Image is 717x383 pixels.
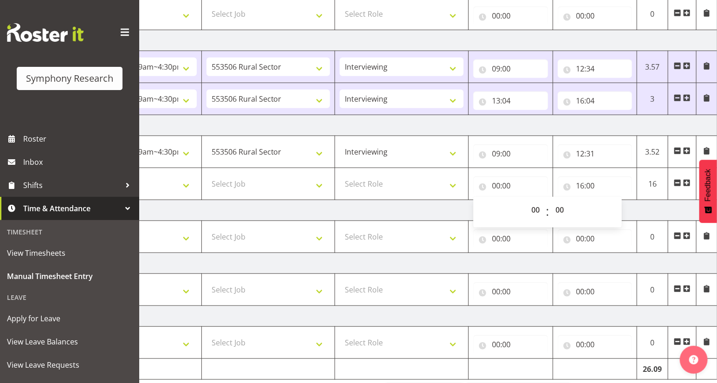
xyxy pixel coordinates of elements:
[7,246,132,260] span: View Timesheets
[473,91,548,110] input: Click to select...
[473,229,548,248] input: Click to select...
[2,265,137,288] a: Manual Timesheet Entry
[558,59,633,78] input: Click to select...
[473,282,548,301] input: Click to select...
[2,307,137,330] a: Apply for Leave
[2,353,137,377] a: View Leave Requests
[2,222,137,241] div: Timesheet
[26,71,113,85] div: Symphony Research
[637,83,668,115] td: 3
[637,327,668,359] td: 0
[473,59,548,78] input: Click to select...
[637,221,668,253] td: 0
[23,155,135,169] span: Inbox
[7,269,132,283] span: Manual Timesheet Entry
[637,51,668,83] td: 3.57
[558,335,633,354] input: Click to select...
[558,144,633,163] input: Click to select...
[704,169,712,201] span: Feedback
[7,358,132,372] span: View Leave Requests
[699,160,717,223] button: Feedback - Show survey
[23,132,135,146] span: Roster
[23,201,121,215] span: Time & Attendance
[558,282,633,301] input: Click to select...
[473,6,548,25] input: Click to select...
[558,91,633,110] input: Click to select...
[558,176,633,195] input: Click to select...
[473,144,548,163] input: Click to select...
[546,201,549,224] span: :
[7,312,132,325] span: Apply for Leave
[637,136,668,168] td: 3.52
[473,335,548,354] input: Click to select...
[2,330,137,353] a: View Leave Balances
[689,355,698,364] img: help-xxl-2.png
[7,335,132,349] span: View Leave Balances
[637,359,668,380] td: 26.09
[637,168,668,200] td: 16
[637,274,668,306] td: 0
[558,6,633,25] input: Click to select...
[2,241,137,265] a: View Timesheets
[473,176,548,195] input: Click to select...
[558,229,633,248] input: Click to select...
[2,288,137,307] div: Leave
[7,23,84,42] img: Rosterit website logo
[23,178,121,192] span: Shifts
